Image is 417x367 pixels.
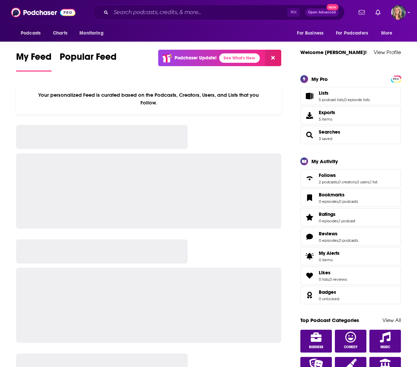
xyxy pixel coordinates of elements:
a: Reviews [303,232,316,241]
button: open menu [16,27,49,40]
a: Searches [303,130,316,140]
a: 0 unlocked [319,296,339,301]
a: Badges [319,289,339,295]
span: , [356,180,357,184]
span: Follows [319,172,336,178]
span: ⌘ K [287,8,300,17]
a: 5 podcast lists [319,97,344,102]
span: , [329,277,330,282]
span: For Business [297,29,323,38]
span: For Podcasters [336,29,368,38]
img: User Profile [391,5,406,20]
span: Reviews [319,231,338,237]
span: Reviews [300,228,401,246]
a: 0 episodes [319,219,338,223]
a: Ratings [319,211,355,217]
a: Top Podcast Categories [300,317,359,323]
span: Comedy [344,345,358,349]
a: View All [382,317,401,323]
span: Ratings [300,208,401,226]
span: Lists [319,90,329,96]
span: Likes [300,267,401,285]
a: 0 lists [319,277,329,282]
a: Music [369,330,401,353]
span: Likes [319,270,331,276]
span: Exports [319,109,335,116]
a: Lists [319,90,370,96]
a: 1 list [370,180,377,184]
span: Searches [300,126,401,144]
a: Follows [303,174,316,183]
button: open menu [75,27,112,40]
a: PRO [392,76,400,81]
a: 2 podcasts [319,180,338,184]
span: Music [380,345,390,349]
span: My Feed [16,51,52,66]
button: Show profile menu [391,5,406,20]
button: open menu [332,27,378,40]
a: 0 episode lists [344,97,370,102]
img: Podchaser - Follow, Share and Rate Podcasts [11,6,75,19]
a: 0 reviews [330,277,347,282]
span: Exports [303,111,316,120]
span: Popular Feed [60,51,117,66]
a: Show notifications dropdown [356,7,367,18]
span: Badges [300,286,401,304]
a: Comedy [335,330,366,353]
a: 0 episodes [319,238,338,243]
input: Search podcasts, credits, & more... [111,7,287,18]
span: 0 items [319,258,340,262]
div: Your personalized Feed is curated based on the Podcasts, Creators, Users, and Lists that you Follow. [16,84,281,114]
div: Search podcasts, credits, & more... [93,5,345,20]
div: My Pro [311,76,328,82]
a: My Feed [16,51,52,72]
span: , [338,180,338,184]
a: Popular Feed [60,51,117,72]
span: New [326,4,339,10]
span: My Alerts [319,250,340,256]
a: Badges [303,290,316,300]
a: Business [300,330,332,353]
span: Podcasts [21,29,41,38]
a: Show notifications dropdown [373,7,383,18]
a: 0 podcasts [339,238,358,243]
a: Charts [49,27,71,40]
a: 3 saved [319,136,332,141]
span: Bookmarks [319,192,345,198]
a: Welcome [PERSON_NAME]! [300,49,367,55]
a: View Profile [374,49,401,55]
a: Bookmarks [319,192,358,198]
a: Searches [319,129,340,135]
div: My Activity [311,158,338,165]
span: Open Advanced [308,11,336,14]
a: Reviews [319,231,358,237]
a: See What's New [219,53,260,63]
span: Business [309,345,323,349]
button: open menu [292,27,332,40]
a: 1 podcast [339,219,355,223]
a: 0 creators [338,180,356,184]
span: More [381,29,393,38]
a: Lists [303,91,316,101]
button: Open AdvancedNew [305,8,339,16]
span: Charts [53,29,67,38]
a: Follows [319,172,377,178]
a: 0 users [357,180,369,184]
span: Bookmarks [300,189,401,207]
span: Ratings [319,211,336,217]
span: 5 items [319,117,335,122]
a: Ratings [303,213,316,222]
a: My Alerts [300,247,401,265]
span: Lists [300,87,401,105]
a: Exports [300,106,401,125]
a: Likes [303,271,316,280]
span: PRO [392,77,400,82]
span: Badges [319,289,336,295]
